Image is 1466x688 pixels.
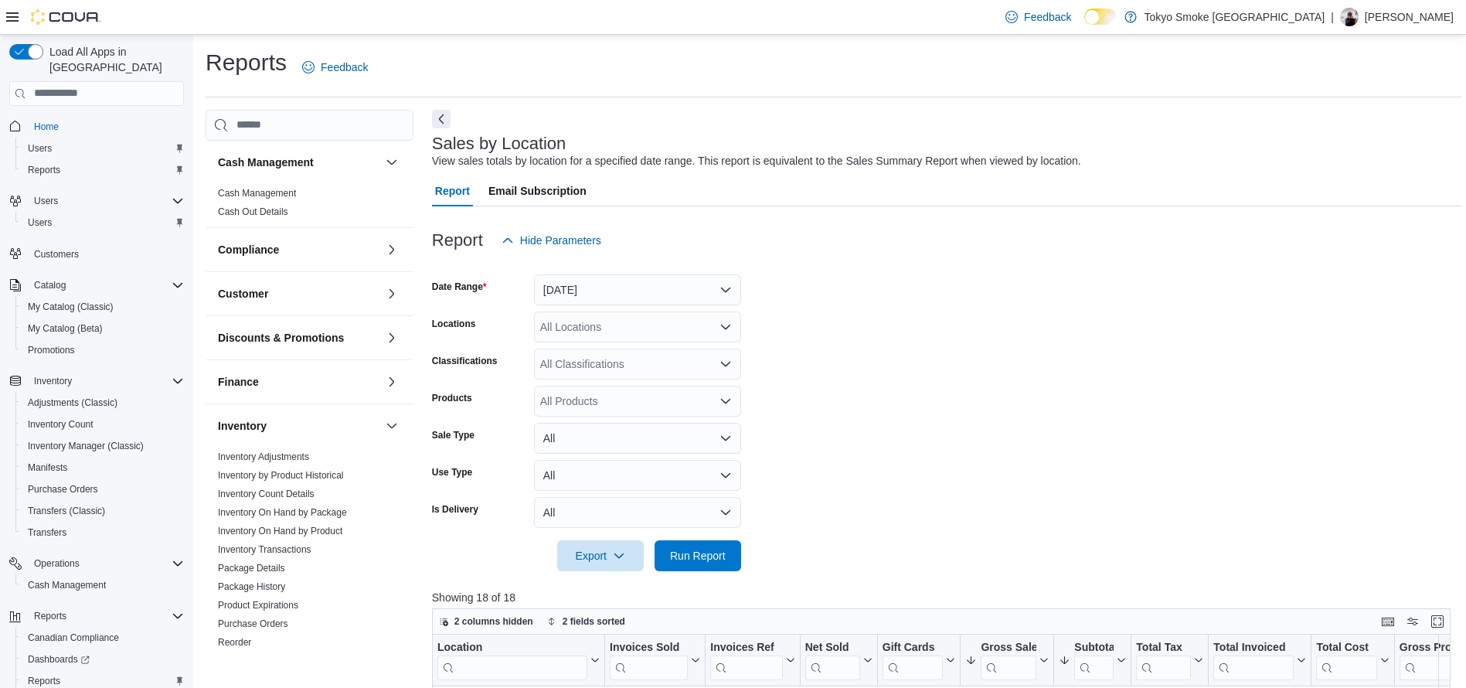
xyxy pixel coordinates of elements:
[437,640,600,679] button: Location
[432,110,451,128] button: Next
[15,392,190,414] button: Adjustments (Classic)
[22,341,81,359] a: Promotions
[22,437,150,455] a: Inventory Manager (Classic)
[34,610,66,622] span: Reports
[22,576,184,594] span: Cash Management
[710,640,794,679] button: Invoices Ref
[15,138,190,159] button: Users
[805,640,872,679] button: Net Sold
[432,503,478,516] label: Is Delivery
[432,153,1081,169] div: View sales totals by location for a specified date range. This report is equivalent to the Sales ...
[218,488,315,500] span: Inventory Count Details
[1340,8,1359,26] div: Glenn Cook
[218,637,251,648] a: Reorder
[218,581,285,592] a: Package History
[28,372,184,390] span: Inventory
[719,395,732,407] button: Open list of options
[710,640,782,679] div: Invoices Ref
[34,121,59,133] span: Home
[432,135,566,153] h3: Sales by Location
[28,216,52,229] span: Users
[218,525,342,537] span: Inventory On Hand by Product
[218,526,342,536] a: Inventory On Hand by Product
[218,599,298,611] span: Product Expirations
[981,640,1036,679] div: Gross Sales
[218,330,344,346] h3: Discounts & Promotions
[218,242,279,257] h3: Compliance
[22,650,184,669] span: Dashboards
[28,440,144,452] span: Inventory Manager (Classic)
[34,195,58,207] span: Users
[3,243,190,265] button: Customers
[218,188,296,199] a: Cash Management
[534,423,741,454] button: All
[15,159,190,181] button: Reports
[22,576,112,594] a: Cash Management
[3,370,190,392] button: Inventory
[34,557,80,570] span: Operations
[610,640,688,655] div: Invoices Sold
[495,225,607,256] button: Hide Parameters
[218,155,379,170] button: Cash Management
[805,640,860,679] div: Net Sold
[28,675,60,687] span: Reports
[534,497,741,528] button: All
[28,118,65,136] a: Home
[22,139,184,158] span: Users
[22,213,58,232] a: Users
[1074,640,1114,679] div: Subtotal
[719,358,732,370] button: Open list of options
[218,418,379,434] button: Inventory
[432,318,476,330] label: Locations
[1379,612,1397,631] button: Keyboard shortcuts
[15,339,190,361] button: Promotions
[34,375,72,387] span: Inventory
[15,500,190,522] button: Transfers (Classic)
[22,523,73,542] a: Transfers
[28,418,94,431] span: Inventory Count
[43,44,184,75] span: Load All Apps in [GEOGRAPHIC_DATA]
[655,540,741,571] button: Run Report
[534,460,741,491] button: All
[218,206,288,218] span: Cash Out Details
[218,451,309,462] a: Inventory Adjustments
[965,640,1049,679] button: Gross Sales
[557,540,644,571] button: Export
[15,296,190,318] button: My Catalog (Classic)
[31,9,100,25] img: Cova
[28,192,64,210] button: Users
[218,600,298,611] a: Product Expirations
[28,301,114,313] span: My Catalog (Classic)
[488,175,587,206] span: Email Subscription
[22,161,66,179] a: Reports
[28,579,106,591] span: Cash Management
[28,462,67,474] span: Manifests
[22,650,96,669] a: Dashboards
[15,522,190,543] button: Transfers
[28,607,184,625] span: Reports
[383,153,401,172] button: Cash Management
[218,618,288,629] a: Purchase Orders
[999,2,1077,32] a: Feedback
[1316,640,1376,655] div: Total Cost
[28,397,117,409] span: Adjustments (Classic)
[22,437,184,455] span: Inventory Manager (Classic)
[28,192,184,210] span: Users
[218,286,379,301] button: Customer
[383,284,401,303] button: Customer
[383,373,401,391] button: Finance
[534,274,741,305] button: [DATE]
[28,322,103,335] span: My Catalog (Beta)
[15,318,190,339] button: My Catalog (Beta)
[454,615,533,628] span: 2 columns hidden
[28,526,66,539] span: Transfers
[610,640,700,679] button: Invoices Sold
[432,466,472,479] label: Use Type
[22,139,58,158] a: Users
[1213,640,1294,679] div: Total Invoiced
[15,414,190,435] button: Inventory Count
[218,418,267,434] h3: Inventory
[22,415,184,434] span: Inventory Count
[432,281,487,293] label: Date Range
[1213,640,1294,655] div: Total Invoiced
